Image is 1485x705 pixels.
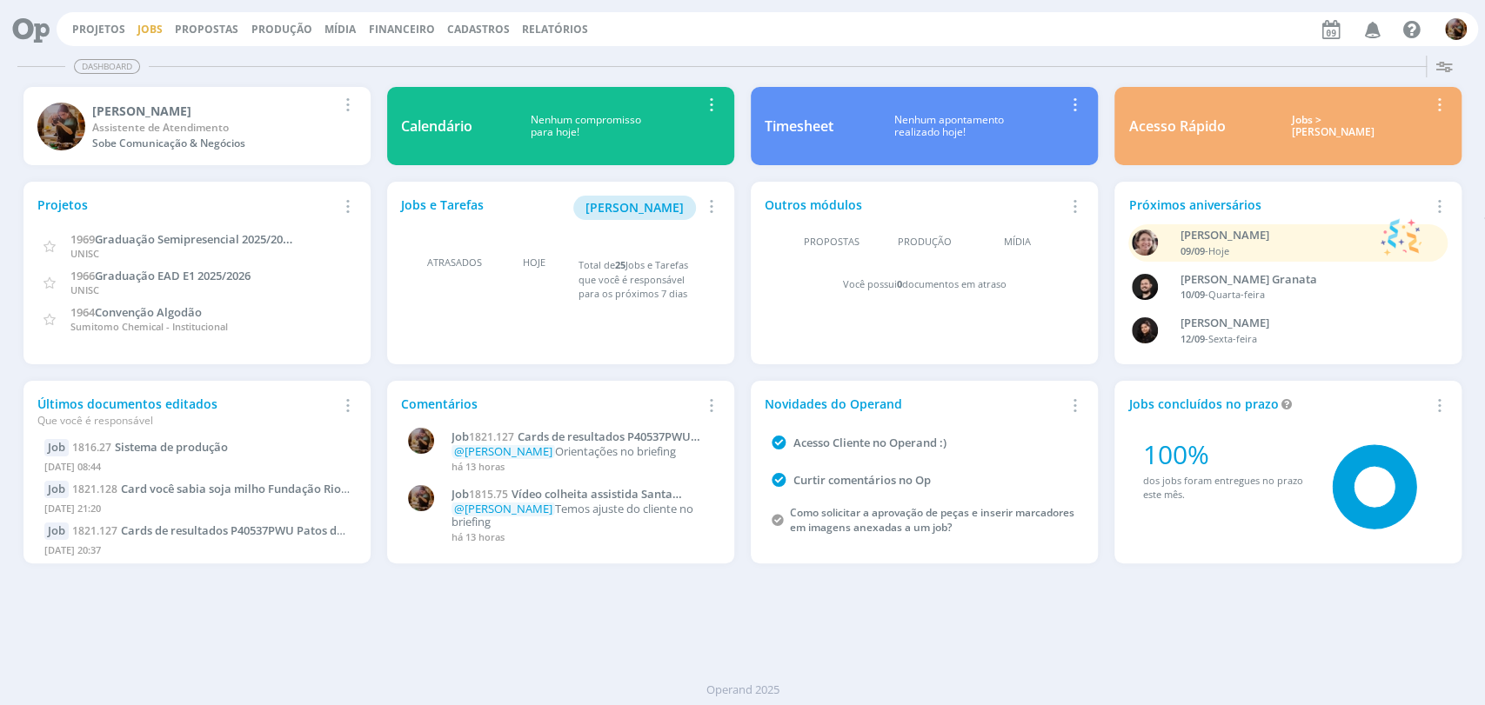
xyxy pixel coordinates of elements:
div: [DATE] 21:20 [44,498,350,523]
span: Propostas [804,235,860,249]
span: @[PERSON_NAME] [454,501,552,516]
button: [PERSON_NAME] [573,196,696,220]
div: Novidades do Operand [765,395,1063,413]
div: Que você é responsável [37,413,336,429]
span: Sumitomo Chemical - Institucional [70,320,228,333]
a: 1966Graduação EAD E1 2025/2026 [70,267,251,283]
button: A [1444,14,1468,44]
span: Card você sabia soja milho Fundação Rio Verde [121,481,375,496]
div: Timesheet [765,116,833,136]
img: L [1132,317,1158,343]
button: Mídia [319,23,361,37]
a: Jobs [137,22,163,37]
button: Jobs [132,23,168,37]
span: 1964 [70,304,95,320]
a: 1969Graduação Semipresencial 2025/2026 [70,230,295,247]
span: UNISC [70,247,99,260]
span: Cadastros [447,22,510,37]
a: 1821.127Cards de resultados P40537PWU Patos de Minas MG [72,522,399,538]
span: [PERSON_NAME] [585,199,684,216]
span: Sistema de produção [115,439,228,455]
div: - [1181,288,1425,303]
a: TimesheetNenhum apontamentorealizado hoje! [751,87,1098,165]
span: 1821.127 [72,523,117,538]
button: Propostas [170,23,244,37]
img: A [1132,229,1158,256]
a: A[PERSON_NAME]Assistente de AtendimentoSobe Comunicação & Negócios [23,87,371,165]
img: A [408,485,434,511]
a: Curtir comentários no Op [793,472,931,488]
div: Você possui documentos em atraso [843,277,1007,292]
div: Sobe Comunicação & Negócios [92,136,336,151]
a: Job1815.75Vídeo colheita assistida Santa Helena GO P3898 [452,488,712,502]
span: Propostas [175,22,238,37]
span: Graduação EAD E1 2025/2026 [95,268,251,283]
span: Mídia [1004,235,1031,249]
a: Como solicitar a aprovação de peças e inserir marcadores em imagens anexadas a um job? [790,505,1074,535]
p: Orientações no briefing [452,445,712,459]
div: Job [44,439,69,456]
div: Bruno Corralo Granata [1181,271,1425,289]
div: Próximos aniversários [1128,196,1427,214]
span: Convenção Algodão [95,304,202,320]
div: Calendário [401,116,472,136]
span: Sexta-feira [1208,332,1257,345]
img: B [1132,274,1158,300]
a: [PERSON_NAME] [573,198,696,215]
a: 1816.27Sistema de produção [72,439,228,455]
a: Financeiro [369,22,435,37]
a: Mídia [324,22,356,37]
div: Aline Beatriz Jackisch [1181,227,1372,244]
span: @[PERSON_NAME] [454,443,552,459]
div: Total de Jobs e Tarefas que você é responsável para os próximos 7 dias [578,258,703,302]
span: 1966 [70,268,95,283]
span: UNISC [70,283,99,296]
span: 1969 [70,231,95,247]
div: - [1181,244,1372,259]
a: 1821.128Card você sabia soja milho Fundação Rio Verde [72,481,375,496]
span: Graduação Semipresencial 2025/2026 [95,230,295,247]
a: Acesso Cliente no Operand :) [793,435,947,450]
div: Comentários [401,395,699,413]
div: Outros módulos [765,196,1063,214]
a: 1964Convenção Algodão [70,303,202,320]
span: 1821.127 [469,429,514,444]
a: Produção [251,22,312,37]
div: [DATE] 08:44 [44,456,350,482]
span: 1821.128 [72,482,117,496]
div: Nenhum apontamento realizado hoje! [833,114,1063,139]
img: A [1445,18,1467,40]
button: Cadastros [442,23,515,37]
div: 100% [1142,435,1308,474]
span: Quarta-feira [1208,288,1265,301]
span: há 13 horas [452,460,505,473]
span: Hoje [1208,244,1229,257]
div: Jobs > [PERSON_NAME] [1238,114,1427,139]
img: A [37,103,85,150]
span: Produção [898,235,952,249]
div: Job [44,481,69,498]
span: há 13 horas [452,530,505,543]
span: Hoje [523,256,545,270]
div: - [1181,332,1425,347]
img: A [408,428,434,454]
div: Acesso Rápido [1128,116,1225,136]
div: [DATE] 20:37 [44,540,350,565]
button: Financeiro [364,23,440,37]
span: Vídeo colheita assistida Santa Helena GO P3898 [452,486,672,515]
span: 09/09 [1181,244,1205,257]
div: dos jobs foram entregues no prazo este mês. [1142,474,1308,502]
span: Dashboard [74,59,140,74]
span: Atrasados [427,256,482,270]
div: Assistente de Atendimento [92,120,336,136]
span: 1815.75 [469,487,508,502]
button: Produção [246,23,318,37]
a: Job1821.127Cards de resultados P40537PWU Patos de Minas MG [452,430,712,444]
div: Amanda Rodrigues [92,102,336,120]
div: Nenhum compromisso para hoje! [472,114,699,139]
div: Job [44,522,69,540]
span: 0 [897,277,902,290]
a: Projetos [72,22,125,37]
span: Cards de resultados P40537PWU Patos de Minas MG [121,522,399,538]
button: Projetos [67,23,130,37]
